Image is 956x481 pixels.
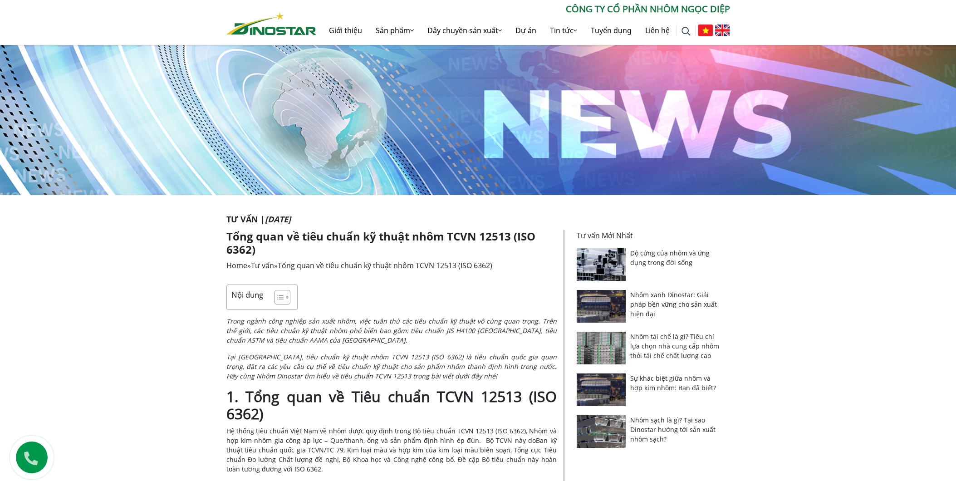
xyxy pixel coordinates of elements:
[226,12,316,35] img: Nhôm Dinostar
[630,249,710,267] a: Độ cứng của nhôm và ứng dụng trong đời sống
[630,416,716,443] a: Nhôm sạch là gì? Tại sao Dinostar hướng tới sản xuất nhôm sạch?
[226,260,492,270] span: » »
[231,290,263,300] p: Nội dung
[577,332,626,364] img: Nhôm tái chế là gì? Tiêu chí lựa chọn nhà cung cấp nhôm thỏi tái chế chất lượng cao
[226,353,557,380] span: Tại [GEOGRAPHIC_DATA], tiêu chuẩn kỹ thuật nhôm TCVN 12513 (ISO 6362) là tiêu chuẩn quốc gia quan...
[226,213,730,226] p: Tư vấn |
[251,260,274,270] a: Tư vấn
[509,16,543,45] a: Dự án
[226,230,557,256] h1: Tổng quan về tiêu chuẩn kỹ thuật nhôm TCVN 12513 (ISO 6362)
[630,374,716,392] a: Sự khác biệt giữa nhôm và hợp kim nhôm: Bạn đã biết?
[265,214,291,225] i: [DATE]
[638,16,677,45] a: Liên hệ
[226,260,247,270] a: Home
[316,2,730,16] p: CÔNG TY CỔ PHẦN NHÔM NGỌC DIỆP
[577,230,725,241] p: Tư vấn Mới Nhất
[577,290,626,323] img: Nhôm xanh Dinostar: Giải pháp bền vững cho sản xuất hiện đại
[268,290,288,305] a: Toggle Table of Content
[698,25,713,36] img: Tiếng Việt
[421,16,509,45] a: Dây chuyền sản xuất
[630,332,719,360] a: Nhôm tái chế là gì? Tiêu chí lựa chọn nhà cung cấp nhôm thỏi tái chế chất lượng cao
[475,436,479,445] span: n
[226,387,557,423] strong: 1. Tổng quan về Tiêu chuẩn TCVN 12513 (ISO 6362)
[322,16,369,45] a: Giới thiệu
[226,436,557,473] span: Ban kỹ thuật tiêu chuẩn quốc gia TCVN/TC 79, Kim loại màu và hợp kim của kim loại màu biên soạn, ...
[226,317,557,344] span: Trong ngành công nghiệp sản xuất nhôm, việc tuân thủ các tiêu chuẩn kỹ thuật vô cùng quan trọng. ...
[577,248,626,281] img: Độ cứng của nhôm và ứng dụng trong đời sống
[630,290,717,318] a: Nhôm xanh Dinostar: Giải pháp bền vững cho sản xuất hiện đại
[584,16,638,45] a: Tuyển dụng
[681,27,691,36] img: search
[479,436,536,445] span: . Bộ TCVN này do
[278,260,492,270] span: Tổng quan về tiêu chuẩn kỹ thuật nhôm TCVN 12513 (ISO 6362)
[577,415,626,448] img: Nhôm sạch là gì? Tại sao Dinostar hướng tới sản xuất nhôm sạch?
[715,25,730,36] img: English
[577,373,626,406] img: Sự khác biệt giữa nhôm và hợp kim nhôm: Bạn đã biết?
[226,427,557,445] span: Hệ thống tiêu chuẩn Việt Nam về nhôm được quy định trong Bộ tiêu chuẩn TCVN 12513 (ISO 6362), Nhô...
[369,16,421,45] a: Sản phẩm
[543,16,584,45] a: Tin tức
